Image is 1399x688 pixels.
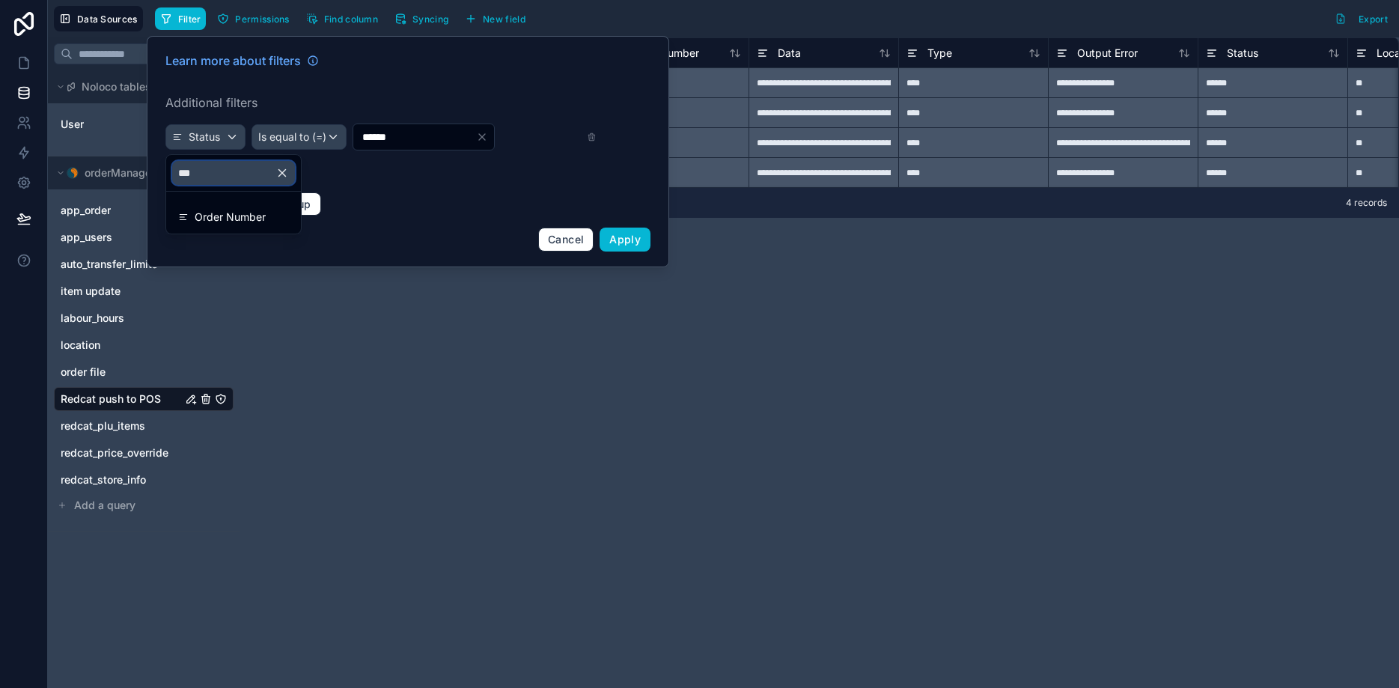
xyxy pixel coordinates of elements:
[61,311,124,326] span: labour_hours
[460,7,531,30] button: New field
[61,117,84,132] span: User
[61,392,182,407] a: Redcat push to POS
[389,7,454,30] button: Syncing
[82,79,151,94] span: Noloco tables
[54,76,225,97] button: Noloco tables
[178,13,201,25] span: Filter
[61,257,197,272] a: auto_transfer_limits
[61,311,197,326] a: labour_hours
[927,46,952,61] span: Type
[61,284,182,299] a: item update
[778,46,801,61] span: Data
[61,392,161,407] span: Redcat push to POS
[212,7,300,30] a: Permissions
[54,279,234,303] div: item update
[54,112,234,136] div: User
[61,338,197,353] a: location
[195,208,266,226] span: Order Number
[54,360,234,384] div: order file
[61,365,106,380] span: order file
[61,472,197,487] a: redcat_store_info
[412,13,448,25] span: Syncing
[67,167,79,179] img: MySQL logo
[74,498,135,513] span: Add a query
[54,306,234,330] div: labour_hours
[54,225,234,249] div: app_users
[155,7,207,30] button: Filter
[54,468,234,492] div: redcat_store_info
[1227,46,1258,61] span: Status
[1359,13,1388,25] span: Export
[61,418,197,433] a: redcat_plu_items
[61,257,158,272] span: auto_transfer_limits
[61,365,182,380] a: order file
[61,203,197,218] a: app_order
[1329,6,1393,31] button: Export
[301,7,383,30] button: Find column
[85,165,206,180] span: orderManagementSystem
[61,230,112,245] span: app_users
[54,333,234,357] div: location
[1077,46,1138,61] span: Output Error
[61,445,197,460] a: redcat_price_override
[324,13,378,25] span: Find column
[54,252,234,276] div: auto_transfer_limits
[54,441,234,465] div: redcat_price_override
[77,13,138,25] span: Data Sources
[61,230,197,245] a: app_users
[54,162,213,183] button: MySQL logoorderManagementSystem
[61,472,146,487] span: redcat_store_info
[483,13,525,25] span: New field
[61,445,168,460] span: redcat_price_override
[54,495,234,516] button: Add a query
[61,284,121,299] span: item update
[1346,197,1387,209] span: 4 records
[54,414,234,438] div: redcat_plu_items
[389,7,460,30] a: Syncing
[235,13,289,25] span: Permissions
[61,338,100,353] span: location
[61,418,145,433] span: redcat_plu_items
[54,198,234,222] div: app_order
[61,117,182,132] a: User
[212,7,294,30] button: Permissions
[61,203,111,218] span: app_order
[54,387,234,411] div: Redcat push to POS
[54,6,143,31] button: Data Sources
